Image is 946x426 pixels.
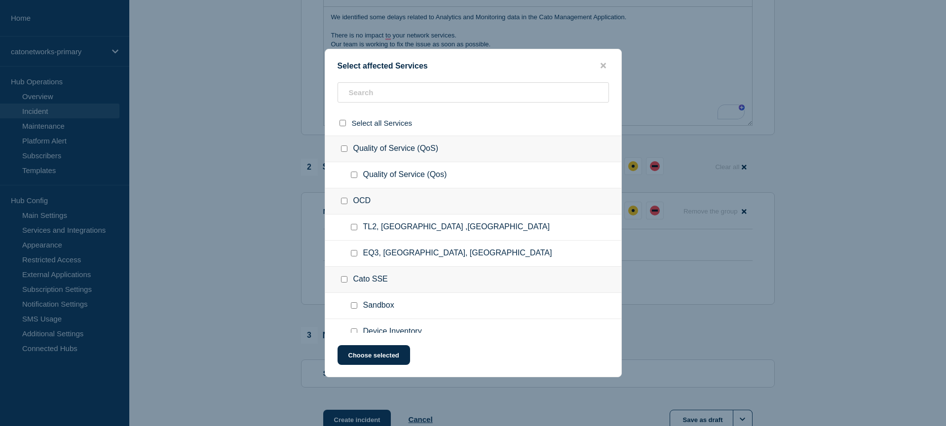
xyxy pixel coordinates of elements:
[325,267,621,293] div: Cato SSE
[351,224,357,230] input: TL2, Paris ,France checkbox
[340,120,346,126] input: select all checkbox
[325,61,621,71] div: Select affected Services
[363,248,552,258] span: EQ3, [GEOGRAPHIC_DATA], [GEOGRAPHIC_DATA]
[338,345,410,365] button: Choose selected
[351,250,357,256] input: EQ3, Saint-Denis, France checkbox
[598,61,609,71] button: close button
[351,172,357,178] input: Quality of Service (Qos) checkbox
[351,302,357,309] input: Sandbox checkbox
[341,276,347,283] input: Cato SSE checkbox
[363,170,447,180] span: Quality of Service (Qos)
[363,222,550,232] span: TL2, [GEOGRAPHIC_DATA] ,[GEOGRAPHIC_DATA]
[341,145,347,152] input: Quality of Service (QoS) checkbox
[338,82,609,103] input: Search
[351,328,357,335] input: Device Inventory checkbox
[341,198,347,204] input: OCD checkbox
[363,327,422,337] span: Device Inventory
[352,119,413,127] span: Select all Services
[325,136,621,162] div: Quality of Service (QoS)
[325,188,621,214] div: OCD
[363,301,394,311] span: Sandbox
